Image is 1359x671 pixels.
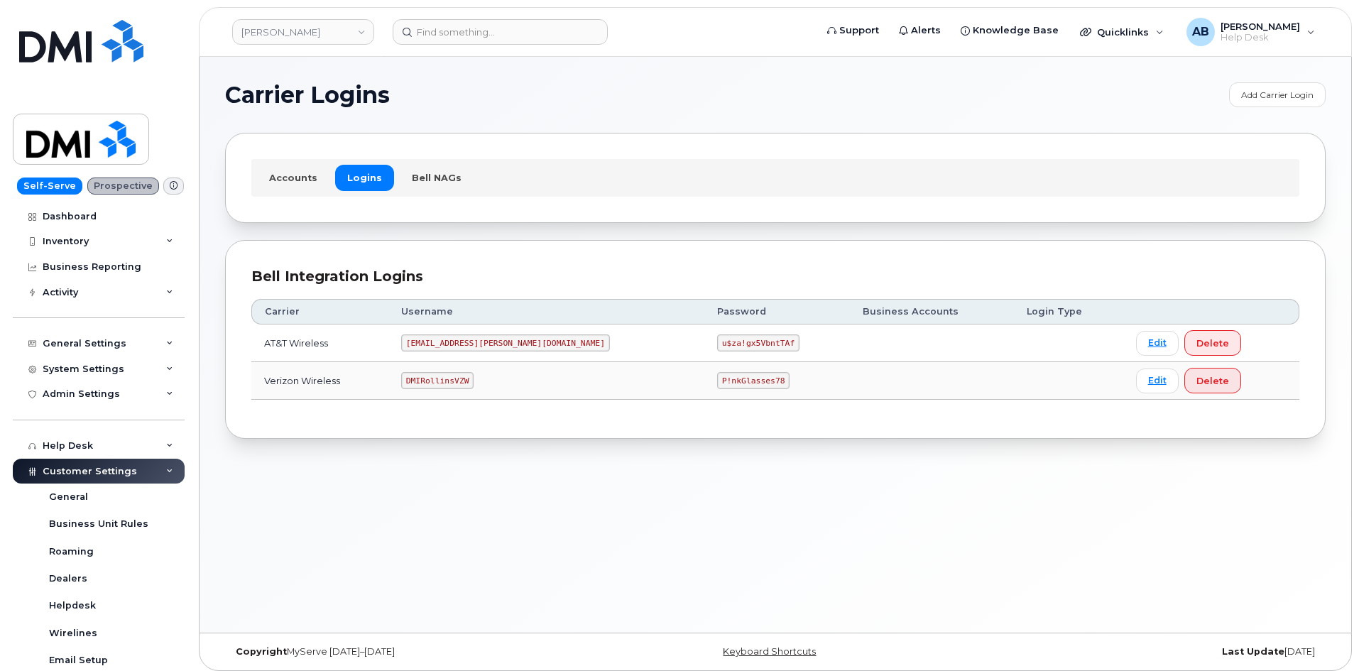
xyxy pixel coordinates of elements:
[1136,369,1179,393] a: Edit
[704,299,850,324] th: Password
[723,646,816,657] a: Keyboard Shortcuts
[251,362,388,400] td: Verizon Wireless
[401,372,474,389] code: DMIRollinsVZW
[251,324,388,362] td: AT&T Wireless
[1136,331,1179,356] a: Edit
[400,165,474,190] a: Bell NAGs
[959,646,1326,658] div: [DATE]
[225,646,592,658] div: MyServe [DATE]–[DATE]
[1222,646,1284,657] strong: Last Update
[335,165,394,190] a: Logins
[1229,82,1326,107] a: Add Carrier Login
[251,266,1299,287] div: Bell Integration Logins
[401,334,610,351] code: [EMAIL_ADDRESS][PERSON_NAME][DOMAIN_NAME]
[1014,299,1123,324] th: Login Type
[850,299,1014,324] th: Business Accounts
[1184,368,1241,393] button: Delete
[225,84,390,106] span: Carrier Logins
[236,646,287,657] strong: Copyright
[717,334,799,351] code: u$za!gx5VbntTAf
[1196,374,1229,388] span: Delete
[717,372,790,389] code: P!nkGlasses78
[1196,337,1229,350] span: Delete
[388,299,704,324] th: Username
[1184,330,1241,356] button: Delete
[257,165,329,190] a: Accounts
[251,299,388,324] th: Carrier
